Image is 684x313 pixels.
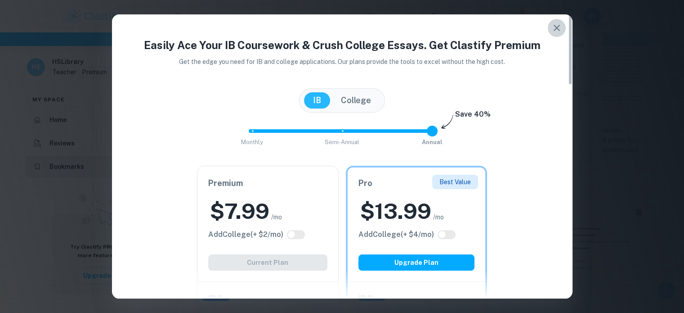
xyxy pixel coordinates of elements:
[455,109,491,124] h6: Save 40%
[433,212,444,222] span: /mo
[208,177,327,190] h6: Premium
[439,177,471,187] p: Best Value
[358,177,475,190] h6: Pro
[166,57,518,67] p: Get the edge you need for IB and college applications. Our plans provide the tools to excel witho...
[360,197,431,226] h2: $ 13.99
[123,37,562,53] h4: Easily Ace Your IB Coursework & Crush College Essays. Get Clastify Premium
[241,139,263,145] span: Monthly
[325,139,359,145] span: Semi-Annual
[358,254,475,271] button: Upgrade Plan
[304,92,330,109] button: IB
[422,139,443,145] span: Annual
[208,229,283,240] h6: Click to see all the additional College features.
[332,92,380,109] button: College
[210,197,269,226] h2: $ 7.99
[441,114,453,130] img: subscription-arrow.svg
[358,229,434,240] h6: Click to see all the additional College features.
[271,212,282,222] span: /mo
